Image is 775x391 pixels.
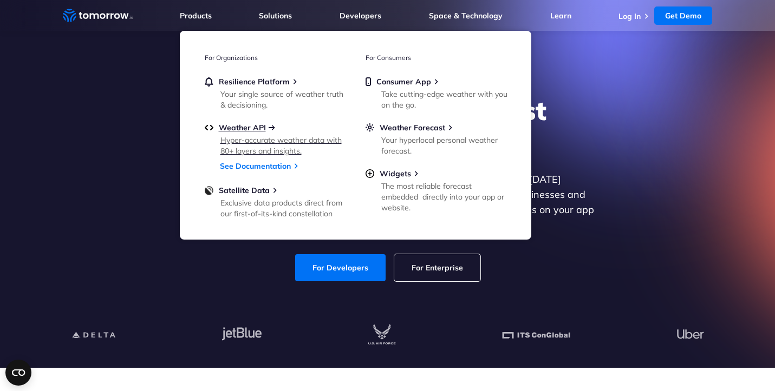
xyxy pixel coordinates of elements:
a: Solutions [259,11,292,21]
div: Exclusive data products direct from our first-of-its-kind constellation [220,197,347,219]
a: For Developers [295,254,386,281]
div: Take cutting-edge weather with you on the go. [381,89,507,110]
a: Resilience PlatformYour single source of weather truth & decisioning. [205,77,346,108]
a: Weather APIHyper-accurate weather data with 80+ layers and insights. [205,123,346,154]
a: Weather ForecastYour hyperlocal personal weather forecast. [366,123,506,154]
h3: For Consumers [366,54,506,62]
span: Satellite Data [219,185,270,195]
div: Your single source of weather truth & decisioning. [220,89,347,110]
p: Get reliable and precise weather data through our free API. Count on [DATE][DOMAIN_NAME] for quic... [179,172,597,233]
a: Consumer AppTake cutting-edge weather with you on the go. [366,77,506,108]
div: The most reliable forecast embedded directly into your app or website. [381,181,507,213]
img: plus-circle.svg [366,169,374,178]
h3: For Organizations [205,54,346,62]
img: bell.svg [205,77,213,87]
a: For Enterprise [394,254,480,281]
img: satellite-data-menu.png [205,185,213,195]
span: Weather API [219,123,266,132]
img: sun.svg [366,123,374,132]
a: WidgetsThe most reliable forecast embedded directly into your app or website. [366,169,506,211]
h1: Explore the World’s Best Weather API [179,94,597,159]
a: Satellite DataExclusive data products direct from our first-of-its-kind constellation [205,185,346,217]
a: Products [180,11,212,21]
span: Weather Forecast [380,123,445,132]
button: Open CMP widget [5,360,31,386]
a: Space & Technology [429,11,503,21]
div: Your hyperlocal personal weather forecast. [381,135,507,156]
a: See Documentation [220,161,291,171]
span: Resilience Platform [219,77,290,87]
a: Home link [63,8,133,24]
a: Get Demo [654,6,712,25]
a: Log In [618,11,641,21]
div: Hyper-accurate weather data with 80+ layers and insights. [220,135,347,156]
span: Widgets [380,169,411,178]
a: Developers [340,11,381,21]
img: mobile.svg [366,77,371,87]
span: Consumer App [376,77,431,87]
a: Learn [550,11,571,21]
img: api.svg [205,123,213,132]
